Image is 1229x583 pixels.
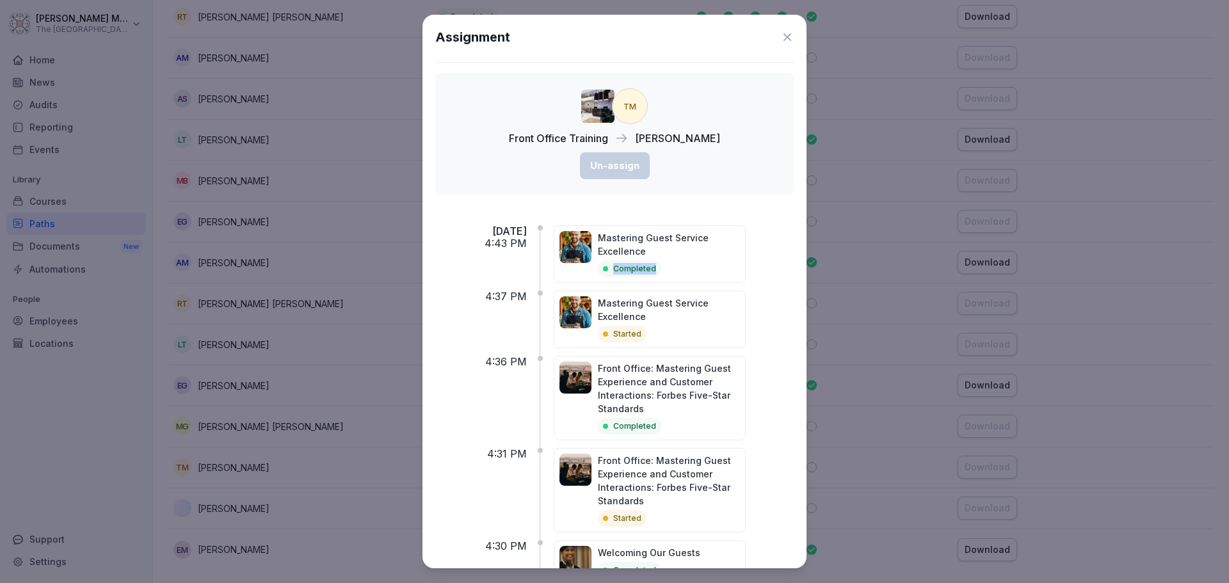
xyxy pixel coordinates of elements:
img: go7f6hcpg4prqmfigm7jjdwe.png [581,90,614,123]
p: Front Office Training [509,131,608,146]
p: 4:30 PM [485,540,527,552]
img: dtpuh1fzz29x389f8gh0yfb4.png [559,296,591,328]
p: Completed [613,263,656,275]
p: Welcoming Our Guests [598,546,700,559]
p: Completed [613,420,656,432]
p: 4:36 PM [485,356,527,368]
button: Un-assign [580,152,650,179]
p: 4:37 PM [485,291,527,303]
div: Un-assign [590,159,639,173]
p: Completed [613,564,656,576]
p: [PERSON_NAME] [635,131,720,146]
p: Mastering Guest Service Excellence [598,231,740,258]
img: ip3636zsrnz7nha72321ppay.png [559,546,591,578]
p: Front Office: Mastering Guest Experience and Customer Interactions: Forbes Five-Star Standards [598,362,740,415]
p: 4:43 PM [485,237,527,250]
p: Mastering Guest Service Excellence [598,296,740,323]
img: dtpuh1fzz29x389f8gh0yfb4.png [559,231,591,263]
p: Front Office: Mastering Guest Experience and Customer Interactions: Forbes Five-Star Standards [598,454,740,507]
div: TM [612,88,648,124]
img: vk9ogunpip01n03fkhik1lf6.png [559,454,591,486]
p: [DATE] [492,225,527,237]
h1: Assignment [435,28,510,47]
p: Started [613,513,641,524]
p: Started [613,328,641,340]
p: 4:31 PM [487,448,527,460]
img: vk9ogunpip01n03fkhik1lf6.png [559,362,591,394]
